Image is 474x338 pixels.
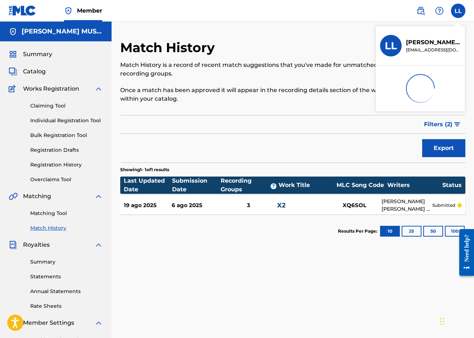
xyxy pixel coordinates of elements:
img: preloader [400,68,440,108]
div: Work Title [279,181,333,189]
iframe: Resource Center [454,223,474,282]
span: Royalties [23,241,50,249]
img: Summary [9,50,17,59]
a: Registration History [30,161,103,169]
div: Status [442,181,462,189]
p: Results Per Page: [338,228,379,234]
span: Summary [23,50,52,59]
button: 100 [445,226,465,237]
img: Matching [9,192,18,201]
div: Widget de chat [438,303,474,338]
div: Last Updated Date [124,177,172,194]
p: Leonardo Lopez Santiago [406,38,461,47]
img: expand [94,241,103,249]
a: Bulk Registration Tool [30,132,103,139]
span: Matching [23,192,51,201]
a: Match History [30,224,103,232]
a: Registration Drafts [30,146,103,154]
div: 3 [220,201,277,210]
div: MLC Song Code [333,181,387,189]
button: Filters (2) [420,115,465,133]
h3: LL [385,40,397,52]
button: 50 [423,226,443,237]
a: X2 [277,201,286,209]
img: expand [94,192,103,201]
img: Catalog [9,67,17,76]
a: Claiming Tool [30,102,103,110]
div: Arrastrar [440,311,444,332]
p: leonardols9651@gmail.com [406,47,461,53]
p: Match History is a record of recent match suggestions that you've made for unmatched recording gr... [120,61,386,78]
img: help [435,6,444,15]
img: MLC Logo [9,5,36,16]
p: Showing 1 - 1 of 1 results [120,166,169,173]
h2: Match History [120,40,218,56]
img: expand [94,84,103,93]
img: Accounts [9,27,17,36]
a: Overclaims Tool [30,176,103,183]
a: SummarySummary [9,50,52,59]
a: Summary [30,258,103,266]
img: Top Rightsholder [64,6,73,15]
img: Royalties [9,241,17,249]
div: [PERSON_NAME] [PERSON_NAME] L [PERSON_NAME], [PERSON_NAME], [PERSON_NAME], [PERSON_NAME] [PERSON_... [382,198,432,213]
span: Works Registration [23,84,79,93]
span: Member [77,6,102,15]
img: expand [94,319,103,327]
img: Works Registration [9,84,18,93]
div: Help [432,4,447,18]
a: Matching Tool [30,210,103,217]
a: Annual Statements [30,288,103,295]
div: 6 ago 2025 [172,201,220,210]
h5: LEONARDO LOPEZ SANTIAGO MUSIC [22,27,103,36]
span: ? [271,183,276,189]
div: Submission Date [172,177,220,194]
button: 25 [402,226,421,237]
a: CatalogCatalog [9,67,46,76]
div: User Menu [451,4,465,18]
div: 19 ago 2025 [124,201,172,210]
div: XQ6SOL [328,201,382,210]
p: submitted [432,202,455,209]
span: Member Settings [23,319,74,327]
button: 10 [380,226,400,237]
div: Writers [387,181,442,189]
img: filter [454,122,460,127]
span: Filters ( 2 ) [424,120,452,129]
a: Individual Registration Tool [30,117,103,124]
button: Export [422,139,465,157]
p: Once a match has been approved it will appear in the recording details section of the work within... [120,86,386,103]
span: Catalog [23,67,46,76]
a: Public Search [414,4,428,18]
div: Recording Groups [221,177,279,194]
img: search [416,6,425,15]
a: Statements [30,273,103,280]
iframe: Chat Widget [438,303,474,338]
a: Rate Sheets [30,302,103,310]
